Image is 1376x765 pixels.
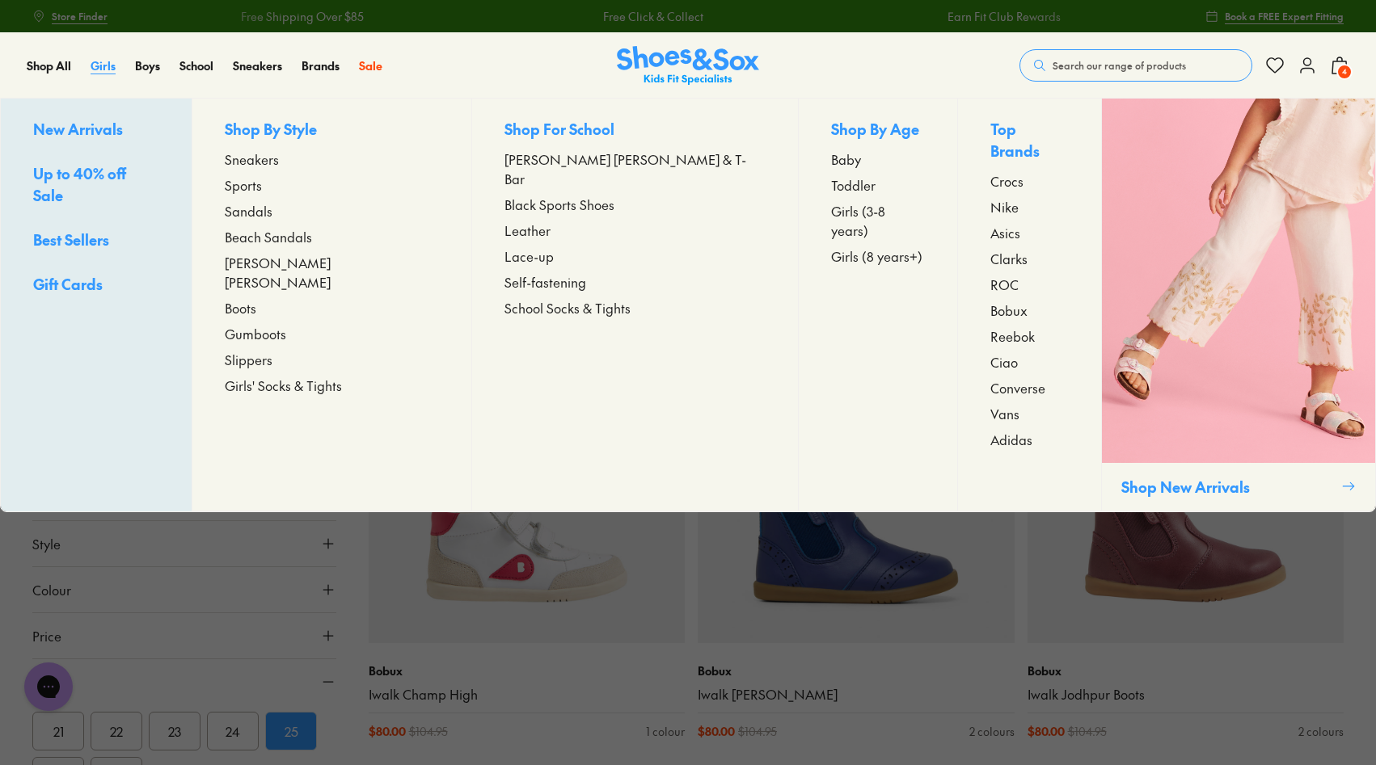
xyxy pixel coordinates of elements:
[33,162,159,209] a: Up to 40% off Sale
[504,246,766,266] a: Lace-up
[225,201,272,221] span: Sandals
[33,229,159,254] a: Best Sellers
[831,149,926,169] a: Baby
[225,376,342,395] span: Girls' Socks & Tights
[504,272,586,292] span: Self-fastening
[369,686,686,704] a: Iwalk Champ High
[504,149,766,188] a: [PERSON_NAME] [PERSON_NAME] & T-Bar
[225,324,286,343] span: Gumboots
[1102,99,1375,463] img: SNS_WEBASSETS_CollectionHero_Shop_Girls_1280x1600_1.png
[302,57,340,74] a: Brands
[990,301,1069,320] a: Bobux
[1019,49,1252,82] button: Search our range of products
[369,723,406,740] span: $ 80.00
[504,195,614,214] span: Black Sports Shoes
[219,8,342,25] a: Free Shipping Over $85
[32,626,61,645] span: Price
[504,272,766,292] a: Self-fastening
[1330,48,1349,83] button: 4
[969,723,1015,740] div: 2 colours
[32,567,336,612] button: Colour
[1028,723,1065,740] span: $ 80.00
[504,195,766,214] a: Black Sports Shoes
[359,57,382,74] a: Sale
[698,686,1015,704] a: Iwalk [PERSON_NAME]
[33,274,103,294] span: Gift Cards
[91,712,142,750] button: 22
[33,229,109,250] span: Best Sellers
[990,378,1045,397] span: Converse
[990,275,1069,294] a: ROC
[831,149,861,169] span: Baby
[1068,723,1107,740] span: $ 104.95
[990,249,1069,268] a: Clarks
[831,118,926,143] p: Shop By Age
[990,326,1035,346] span: Reebok
[831,175,876,195] span: Toddler
[225,227,312,246] span: Beach Sandals
[990,249,1028,268] span: Clarks
[225,376,439,395] a: Girls' Socks & Tights
[225,253,439,292] span: [PERSON_NAME] [PERSON_NAME]
[33,118,159,143] a: New Arrivals
[369,662,686,679] p: Bobux
[504,246,554,266] span: Lace-up
[33,119,123,139] span: New Arrivals
[990,197,1019,216] span: Nike
[990,197,1069,216] a: Nike
[1121,476,1335,498] p: Shop New Arrivals
[33,273,159,298] a: Gift Cards
[990,378,1069,397] a: Converse
[27,57,71,74] span: Shop All
[990,404,1069,423] a: Vans
[990,171,1024,191] span: Crocs
[149,712,200,750] button: 23
[504,118,766,143] p: Shop For School
[698,662,1015,679] p: Bobux
[32,613,336,658] button: Price
[990,223,1020,242] span: Asics
[135,57,160,74] a: Boys
[831,246,922,266] span: Girls (8 years+)
[33,163,126,205] span: Up to 40% off Sale
[831,175,926,195] a: Toddler
[225,149,439,169] a: Sneakers
[990,301,1028,320] span: Bobux
[1336,64,1353,80] span: 4
[990,118,1069,165] p: Top Brands
[617,46,759,86] a: Shoes & Sox
[32,2,108,31] a: Store Finder
[225,298,256,317] span: Boots
[581,8,682,25] a: Free Click & Collect
[225,118,439,143] p: Shop By Style
[990,326,1069,346] a: Reebok
[233,57,282,74] span: Sneakers
[504,221,551,240] span: Leather
[32,580,71,599] span: Colour
[698,723,735,740] span: $ 80.00
[179,57,213,74] a: School
[1028,686,1344,704] a: Iwalk Jodhpur Boots
[831,246,926,266] a: Girls (8 years+)
[225,350,272,369] span: Slippers
[207,712,259,750] button: 24
[990,430,1069,449] a: Adidas
[738,723,777,740] span: $ 104.95
[1101,99,1375,511] a: Shop New Arrivals
[16,657,81,717] iframe: Gorgias live chat messenger
[504,298,766,317] a: School Socks & Tights
[32,712,84,750] button: 21
[1205,2,1344,31] a: Book a FREE Expert Fitting
[617,46,759,86] img: SNS_Logo_Responsive.svg
[1028,662,1344,679] p: Bobux
[225,175,439,195] a: Sports
[1225,9,1344,23] span: Book a FREE Expert Fitting
[646,723,685,740] div: 1 colour
[91,57,116,74] a: Girls
[990,352,1069,372] a: Ciao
